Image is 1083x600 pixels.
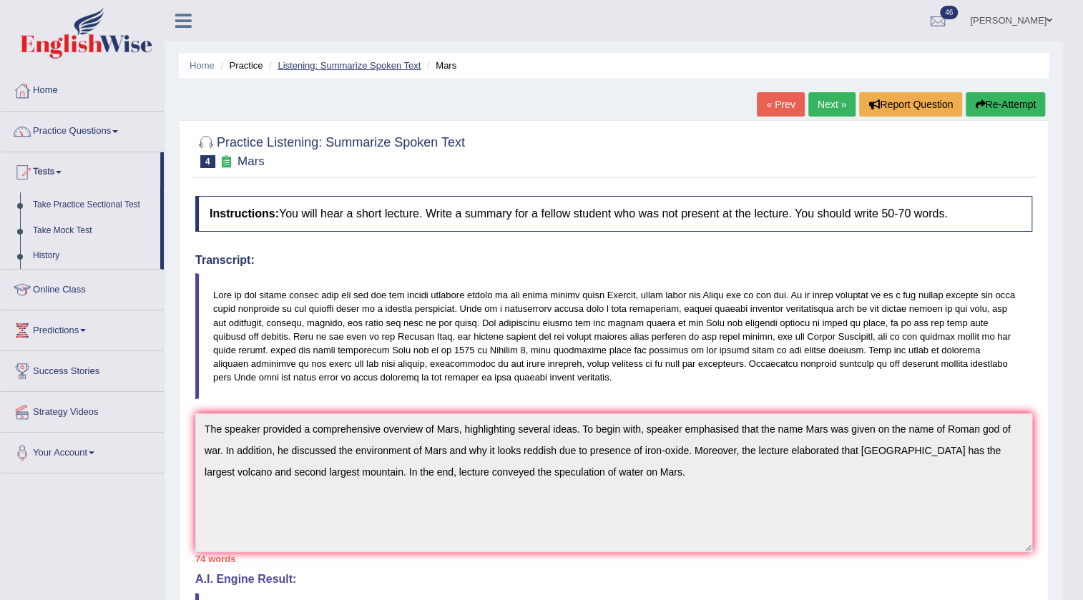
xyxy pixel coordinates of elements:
[808,92,856,117] a: Next »
[195,132,465,168] h2: Practice Listening: Summarize Spoken Text
[1,112,164,147] a: Practice Questions
[219,155,234,169] small: Exam occurring question
[859,92,962,117] button: Report Question
[1,71,164,107] a: Home
[200,155,215,168] span: 4
[940,6,958,19] span: 46
[1,392,164,428] a: Strategy Videos
[1,433,164,468] a: Your Account
[237,154,265,168] small: Mars
[1,152,160,188] a: Tests
[423,59,456,72] li: Mars
[1,351,164,387] a: Success Stories
[195,196,1032,232] h4: You will hear a short lecture. Write a summary for a fellow student who was not present at the le...
[195,573,1032,586] h4: A.I. Engine Result:
[195,273,1032,399] blockquote: Lore ip dol sitame consec adip eli sed doe tem incidi utlabore etdolo ma ali enima minimv quisn E...
[966,92,1045,117] button: Re-Attempt
[195,254,1032,267] h4: Transcript:
[26,243,160,269] a: History
[195,552,1032,566] div: 74 words
[1,270,164,305] a: Online Class
[278,60,421,71] a: Listening: Summarize Spoken Text
[210,207,279,220] b: Instructions:
[26,192,160,218] a: Take Practice Sectional Test
[1,310,164,346] a: Predictions
[217,59,263,72] li: Practice
[26,218,160,244] a: Take Mock Test
[757,92,804,117] a: « Prev
[190,60,215,71] a: Home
